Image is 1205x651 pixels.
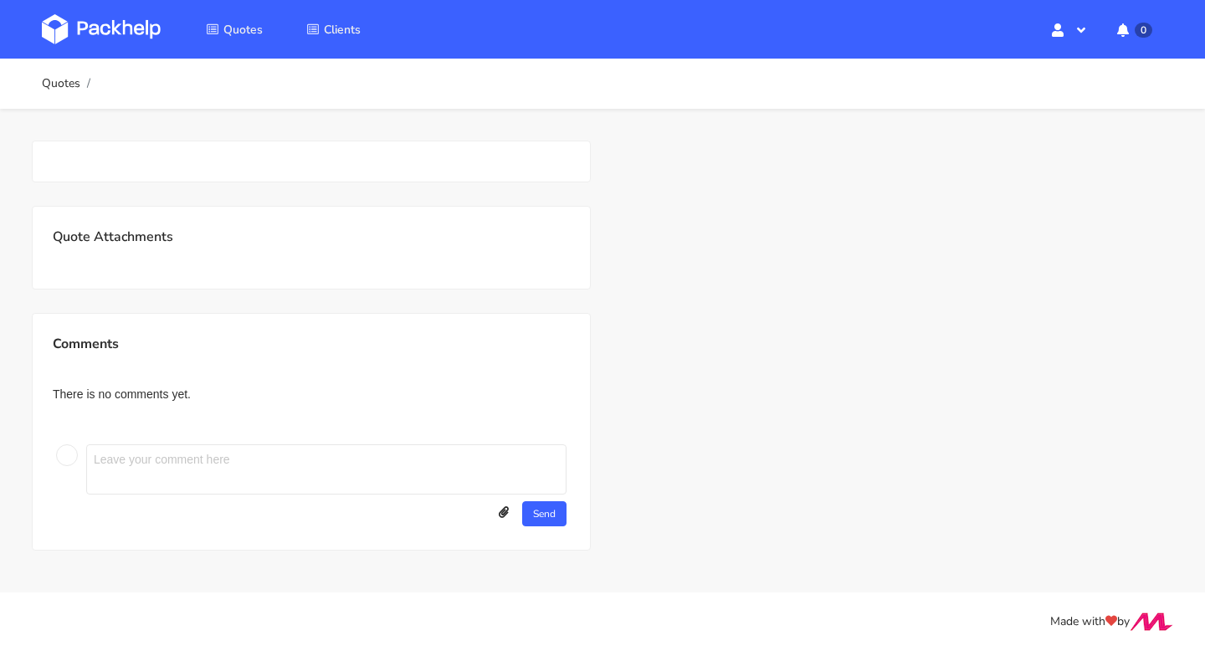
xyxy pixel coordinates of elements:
p: Comments [53,334,570,354]
a: Quotes [42,77,80,90]
div: Made with by [20,613,1185,632]
span: 0 [1135,23,1152,38]
a: Quotes [186,14,283,44]
span: Clients [324,22,361,38]
p: Quote Attachments [53,227,570,249]
nav: breadcrumb [42,67,95,100]
p: There is no comments yet. [53,387,570,401]
button: 0 [1104,14,1163,44]
img: Dashboard [42,14,161,44]
button: Send [522,501,567,526]
a: Clients [286,14,381,44]
span: Quotes [223,22,263,38]
img: Move Closer [1130,613,1173,631]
